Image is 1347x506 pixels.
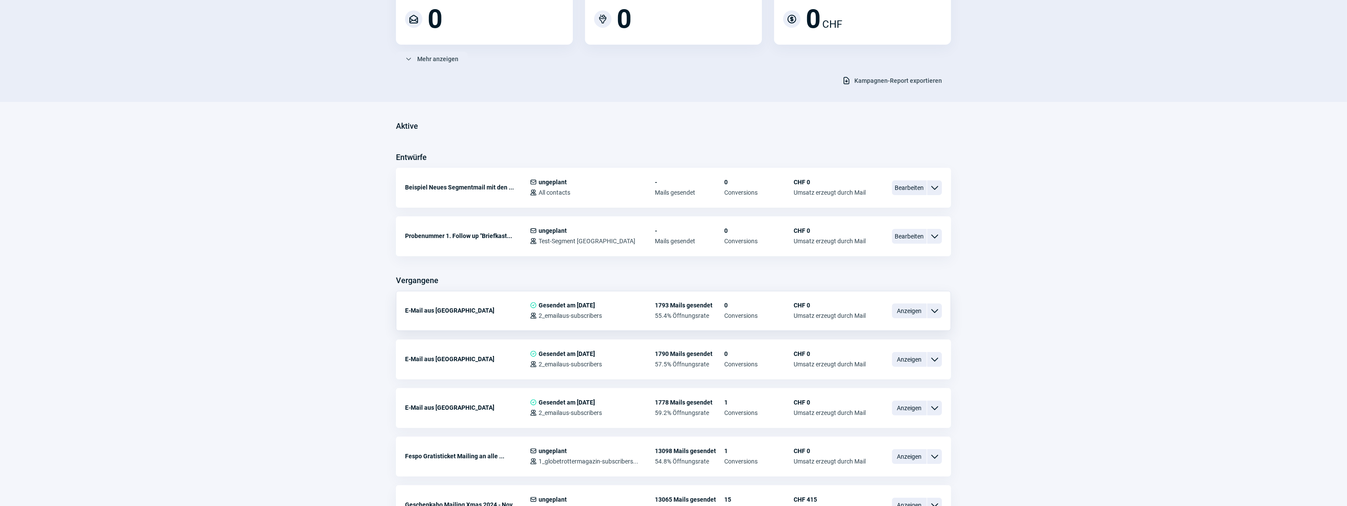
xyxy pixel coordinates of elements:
span: Kampagnen-Report exportieren [854,74,942,88]
button: Kampagnen-Report exportieren [833,73,951,88]
span: Conversions [724,409,794,416]
span: Anzeigen [892,449,927,464]
span: 54.8% Öffnungsrate [655,458,724,465]
span: Conversions [724,189,794,196]
span: Conversions [724,312,794,319]
span: CHF 415 [794,496,866,503]
span: CHF 0 [794,399,866,406]
span: 0 [806,6,821,32]
span: Anzeigen [892,352,927,367]
span: Anzeigen [892,304,927,318]
span: Gesendet am [DATE] [539,399,595,406]
span: Umsatz erzeugt durch Mail [794,409,866,416]
span: 0 [617,6,631,32]
span: ungeplant [539,496,567,503]
span: Mails gesendet [655,238,724,245]
div: Fespo Gratisticket Mailing an alle ... [405,447,530,465]
button: Mehr anzeigen [396,52,468,66]
div: Probenummer 1. Follow up "Briefkast... [405,227,530,245]
span: CHF [822,16,842,32]
div: E-Mail aus [GEOGRAPHIC_DATA] [405,302,530,319]
span: 2_emailaus-subscribers [539,312,602,319]
span: Mehr anzeigen [417,52,458,66]
span: CHF 0 [794,350,866,357]
div: E-Mail aus [GEOGRAPHIC_DATA] [405,350,530,368]
span: 0 [724,302,794,309]
span: - [655,179,724,186]
span: 0 [724,227,794,234]
span: ungeplant [539,447,567,454]
span: Gesendet am [DATE] [539,350,595,357]
span: CHF 0 [794,302,866,309]
div: Beispiel Neues Segmentmail mit den ... [405,179,530,196]
span: Conversions [724,238,794,245]
span: Bearbeiten [892,180,927,195]
span: Umsatz erzeugt durch Mail [794,458,866,465]
span: Mails gesendet [655,189,724,196]
span: 1_globetrottermagazin-subscribers... [539,458,638,465]
h3: Vergangene [396,274,438,287]
span: Umsatz erzeugt durch Mail [794,238,866,245]
span: 57.5% Öffnungsrate [655,361,724,368]
span: Conversions [724,458,794,465]
span: All contacts [539,189,570,196]
span: 2_emailaus-subscribers [539,409,602,416]
span: CHF 0 [794,447,866,454]
span: Umsatz erzeugt durch Mail [794,361,866,368]
h3: Entwürfe [396,150,427,164]
span: 1793 Mails gesendet [655,302,724,309]
span: Umsatz erzeugt durch Mail [794,312,866,319]
h3: Aktive [396,119,418,133]
span: Test-Segment [GEOGRAPHIC_DATA] [539,238,635,245]
span: 2_emailaus-subscribers [539,361,602,368]
span: 1 [724,447,794,454]
span: 59.2% Öffnungsrate [655,409,724,416]
span: 55.4% Öffnungsrate [655,312,724,319]
span: Conversions [724,361,794,368]
span: Anzeigen [892,401,927,415]
span: 13065 Mails gesendet [655,496,724,503]
span: CHF 0 [794,227,866,234]
span: 1790 Mails gesendet [655,350,724,357]
span: 0 [724,179,794,186]
span: 13098 Mails gesendet [655,447,724,454]
span: ungeplant [539,227,567,234]
span: 0 [724,350,794,357]
span: Bearbeiten [892,229,927,244]
span: Umsatz erzeugt durch Mail [794,189,866,196]
span: ungeplant [539,179,567,186]
span: 15 [724,496,794,503]
div: E-Mail aus [GEOGRAPHIC_DATA] [405,399,530,416]
span: 1778 Mails gesendet [655,399,724,406]
span: 0 [428,6,442,32]
span: - [655,227,724,234]
span: 1 [724,399,794,406]
span: Gesendet am [DATE] [539,302,595,309]
span: CHF 0 [794,179,866,186]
